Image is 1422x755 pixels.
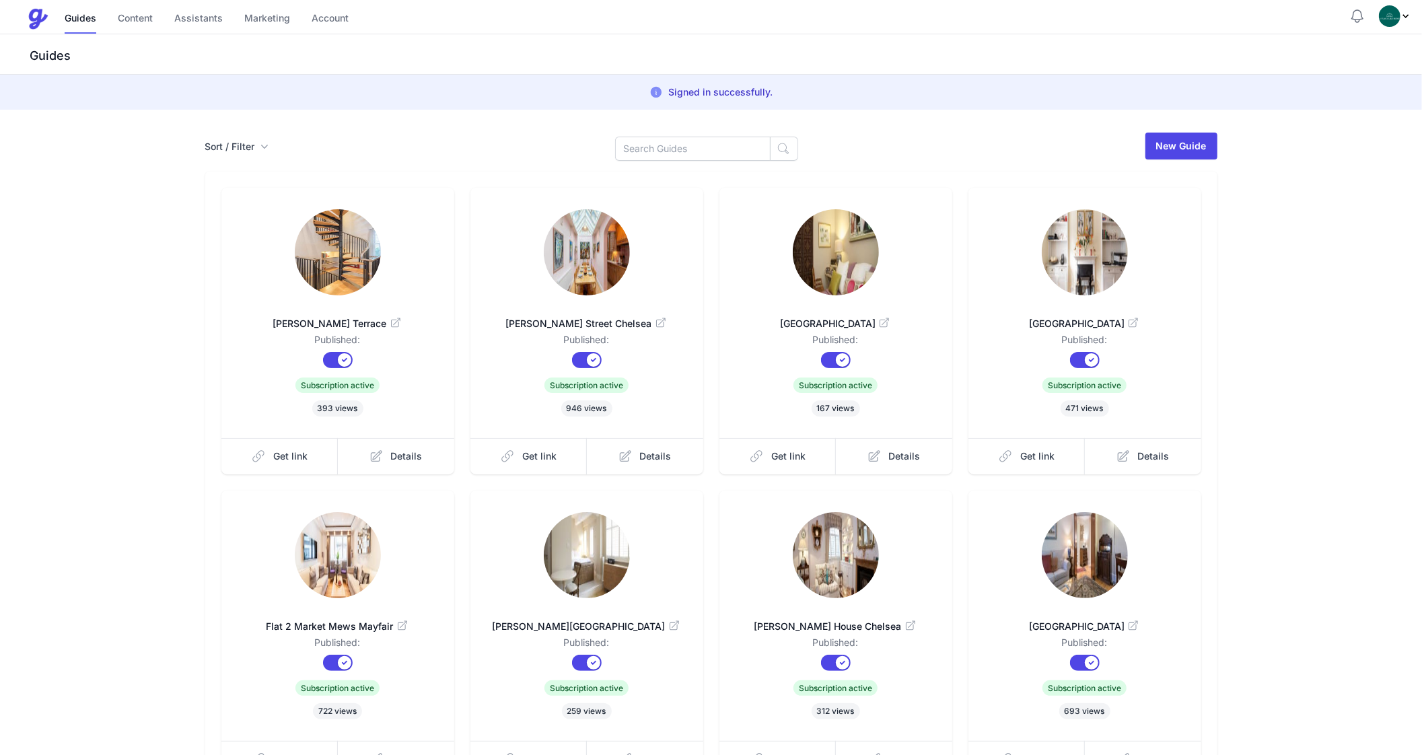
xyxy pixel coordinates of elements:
[561,400,612,417] span: 946 views
[990,301,1180,333] a: [GEOGRAPHIC_DATA]
[812,703,860,719] span: 312 views
[295,377,380,393] span: Subscription active
[741,636,931,655] dd: Published:
[990,620,1180,633] span: [GEOGRAPHIC_DATA]
[492,604,682,636] a: [PERSON_NAME][GEOGRAPHIC_DATA]
[812,400,860,417] span: 167 views
[793,512,879,598] img: qm23tyanh8llne9rmxzedgaebrr7
[312,400,363,417] span: 393 views
[244,5,290,34] a: Marketing
[544,209,630,295] img: wq8sw0j47qm6nw759ko380ndfzun
[741,604,931,636] a: [PERSON_NAME] House Chelsea
[1379,5,1411,27] div: Profile Menu
[243,317,433,330] span: [PERSON_NAME] Terrace
[221,438,339,474] a: Get link
[1138,450,1170,463] span: Details
[544,680,629,696] span: Subscription active
[27,48,1422,64] h3: Guides
[990,333,1180,352] dd: Published:
[793,680,878,696] span: Subscription active
[1042,512,1128,598] img: htmfqqdj5w74wrc65s3wna2sgno2
[1020,450,1055,463] span: Get link
[1061,400,1109,417] span: 471 views
[492,333,682,352] dd: Published:
[793,377,878,393] span: Subscription active
[522,450,557,463] span: Get link
[741,333,931,352] dd: Published:
[470,438,588,474] a: Get link
[295,680,380,696] span: Subscription active
[771,450,806,463] span: Get link
[243,636,433,655] dd: Published:
[668,85,773,99] p: Signed in successfully.
[889,450,921,463] span: Details
[1349,8,1365,24] button: Notifications
[640,450,672,463] span: Details
[990,604,1180,636] a: [GEOGRAPHIC_DATA]
[313,703,362,719] span: 722 views
[243,333,433,352] dd: Published:
[836,438,952,474] a: Details
[968,438,1086,474] a: Get link
[273,450,308,463] span: Get link
[295,209,381,295] img: mtasz01fldrr9v8cnif9arsj44ov
[492,620,682,633] span: [PERSON_NAME][GEOGRAPHIC_DATA]
[990,636,1180,655] dd: Published:
[741,620,931,633] span: [PERSON_NAME] House Chelsea
[719,438,837,474] a: Get link
[741,301,931,333] a: [GEOGRAPHIC_DATA]
[990,317,1180,330] span: [GEOGRAPHIC_DATA]
[544,512,630,598] img: id17mszkkv9a5w23y0miri8fotce
[27,8,48,30] img: Guestive Guides
[492,636,682,655] dd: Published:
[295,512,381,598] img: xcoem7jyjxpu3fgtqe3kd93uc2z7
[1042,377,1127,393] span: Subscription active
[391,450,423,463] span: Details
[741,317,931,330] span: [GEOGRAPHIC_DATA]
[615,137,771,161] input: Search Guides
[492,317,682,330] span: [PERSON_NAME] Street Chelsea
[174,5,223,34] a: Assistants
[1042,680,1127,696] span: Subscription active
[338,438,454,474] a: Details
[544,377,629,393] span: Subscription active
[118,5,153,34] a: Content
[243,620,433,633] span: Flat 2 Market Mews Mayfair
[492,301,682,333] a: [PERSON_NAME] Street Chelsea
[1145,133,1217,159] a: New Guide
[312,5,349,34] a: Account
[243,301,433,333] a: [PERSON_NAME] Terrace
[587,438,703,474] a: Details
[1085,438,1201,474] a: Details
[243,604,433,636] a: Flat 2 Market Mews Mayfair
[562,703,612,719] span: 259 views
[793,209,879,295] img: 9b5v0ir1hdq8hllsqeesm40py5rd
[1059,703,1110,719] span: 693 views
[65,5,96,34] a: Guides
[1379,5,1400,27] img: oovs19i4we9w73xo0bfpgswpi0cd
[205,140,269,153] button: Sort / Filter
[1042,209,1128,295] img: hdmgvwaq8kfuacaafu0ghkkjd0oq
